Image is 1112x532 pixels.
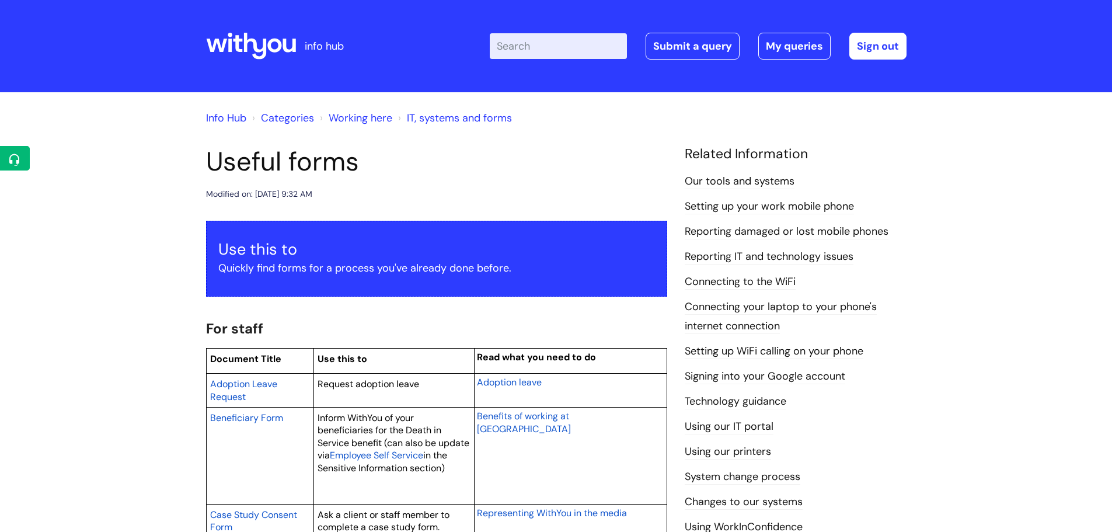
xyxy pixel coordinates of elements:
span: Representing WithYou in the media [477,507,627,519]
span: Read what you need to do [477,351,596,363]
span: Inform WithYou of your beneficiaries for the Death in Service benefit (can also be update via [318,412,469,462]
span: For staff [206,319,263,338]
span: Adoption Leave Request [210,378,277,403]
a: Using our IT portal [685,419,773,434]
h3: Use this to [218,240,655,259]
p: info hub [305,37,344,55]
a: IT, systems and forms [407,111,512,125]
a: Working here [329,111,392,125]
span: Document Title [210,353,281,365]
a: Setting up WiFi calling on your phone [685,344,863,359]
span: Benefits of working at [GEOGRAPHIC_DATA] [477,410,571,435]
a: System change process [685,470,800,485]
a: Adoption leave [477,375,542,389]
span: Employee Self Service [330,449,423,461]
div: Modified on: [DATE] 9:32 AM [206,187,312,201]
a: Benefits of working at [GEOGRAPHIC_DATA] [477,409,571,436]
h4: Related Information [685,146,907,162]
a: My queries [758,33,831,60]
a: Submit a query [646,33,740,60]
a: Connecting your laptop to your phone's internet connection [685,300,877,333]
a: Technology guidance [685,394,786,409]
a: Connecting to the WiFi [685,274,796,290]
li: IT, systems and forms [395,109,512,127]
a: Beneficiary Form [210,411,283,425]
div: | - [490,33,907,60]
a: Employee Self Service [330,448,423,462]
a: Changes to our systems [685,495,803,510]
span: Request adoption leave [318,378,419,390]
a: Sign out [849,33,907,60]
input: Search [490,33,627,59]
a: Setting up your work mobile phone [685,199,854,214]
li: Working here [317,109,392,127]
a: Info Hub [206,111,246,125]
a: Representing WithYou in the media [477,506,627,520]
a: Reporting IT and technology issues [685,249,853,265]
a: Reporting damaged or lost mobile phones [685,224,888,239]
a: Using our printers [685,444,771,460]
a: Adoption Leave Request [210,377,277,404]
a: Categories [261,111,314,125]
span: Beneficiary Form [210,412,283,424]
a: Signing into your Google account [685,369,845,384]
li: Solution home [249,109,314,127]
h1: Useful forms [206,146,667,178]
span: in the Sensitive Information section) [318,449,447,474]
a: Our tools and systems [685,174,794,189]
span: Adoption leave [477,376,542,388]
p: Quickly find forms for a process you've already done before. [218,259,655,277]
span: Use this to [318,353,367,365]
